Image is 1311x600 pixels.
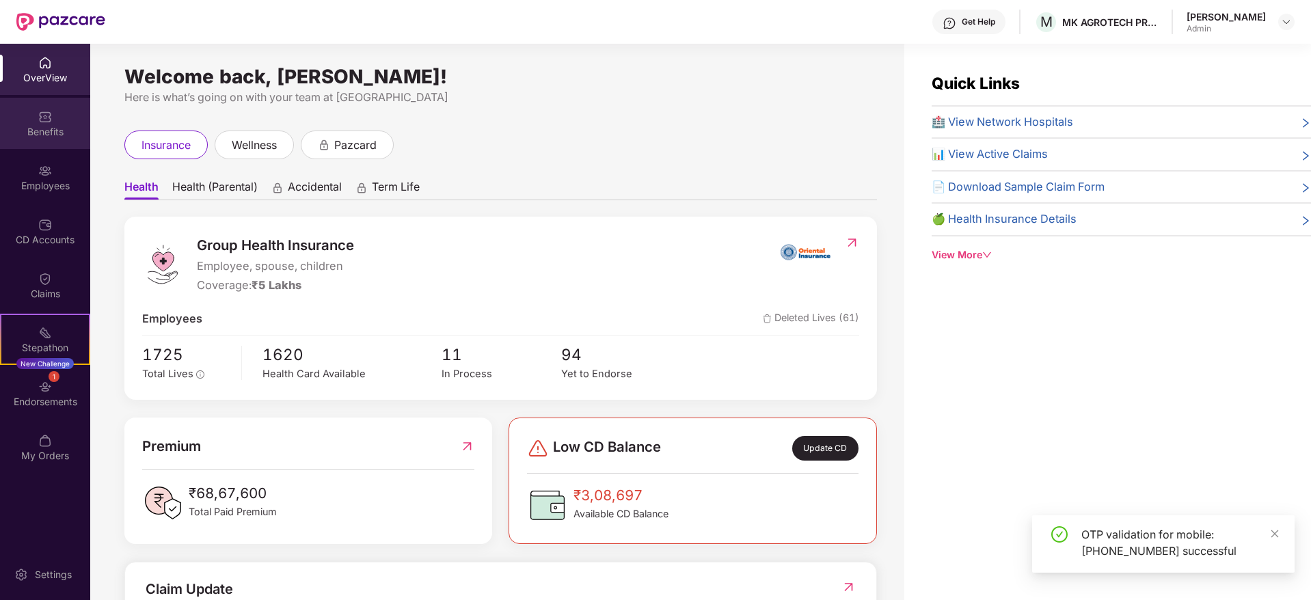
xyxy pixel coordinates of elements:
div: animation [355,181,368,193]
div: MK AGROTECH PRIVATE LIMITED [1062,16,1158,29]
span: info-circle [196,370,204,379]
img: svg+xml;base64,PHN2ZyBpZD0iQmVuZWZpdHMiIHhtbG5zPSJodHRwOi8vd3d3LnczLm9yZy8yMDAwL3N2ZyIgd2lkdGg9Ij... [38,110,52,124]
div: Coverage: [197,277,354,295]
span: check-circle [1051,526,1068,543]
span: Accidental [288,180,342,200]
span: 🏥 View Network Hospitals [932,113,1073,131]
span: close [1270,529,1280,538]
span: 11 [442,342,561,367]
img: svg+xml;base64,PHN2ZyBpZD0iSG9tZSIgeG1sbnM9Imh0dHA6Ly93d3cudzMub3JnLzIwMDAvc3ZnIiB3aWR0aD0iMjAiIG... [38,56,52,70]
div: Health Card Available [262,366,442,382]
div: Stepathon [1,341,89,355]
span: 🍏 Health Insurance Details [932,210,1077,228]
img: RedirectIcon [841,580,856,594]
div: animation [271,181,284,193]
span: right [1300,116,1311,131]
div: 1 [49,371,59,382]
div: Admin [1187,23,1266,34]
img: svg+xml;base64,PHN2ZyBpZD0iRW1wbG95ZWVzIiB4bWxucz0iaHR0cDovL3d3dy53My5vcmcvMjAwMC9zdmciIHdpZHRoPS... [38,164,52,178]
img: svg+xml;base64,PHN2ZyBpZD0iQ0RfQWNjb3VudHMiIGRhdGEtbmFtZT0iQ0QgQWNjb3VudHMiIHhtbG5zPSJodHRwOi8vd3... [38,218,52,232]
span: Total Paid Premium [189,504,277,519]
span: right [1300,148,1311,163]
img: deleteIcon [763,314,772,323]
img: svg+xml;base64,PHN2ZyBpZD0iRGFuZ2VyLTMyeDMyIiB4bWxucz0iaHR0cDovL3d3dy53My5vcmcvMjAwMC9zdmciIHdpZH... [527,437,549,459]
div: Claim Update [146,579,233,600]
span: wellness [232,137,277,154]
img: New Pazcare Logo [16,13,105,31]
span: 94 [561,342,681,367]
span: 1725 [142,342,232,367]
span: right [1300,181,1311,196]
img: logo [142,244,183,285]
span: Employee, spouse, children [197,258,354,275]
span: Total Lives [142,368,193,380]
span: Group Health Insurance [197,234,354,256]
span: 📊 View Active Claims [932,146,1048,163]
span: Employees [142,310,202,328]
img: RedirectIcon [460,435,474,457]
span: Premium [142,435,201,457]
span: 1620 [262,342,442,367]
img: svg+xml;base64,PHN2ZyBpZD0iRW5kb3JzZW1lbnRzIiB4bWxucz0iaHR0cDovL3d3dy53My5vcmcvMjAwMC9zdmciIHdpZH... [38,380,52,394]
span: ₹3,08,697 [573,485,668,506]
span: 📄 Download Sample Claim Form [932,178,1105,196]
span: Health [124,180,159,200]
span: ₹68,67,600 [189,482,277,504]
div: [PERSON_NAME] [1187,10,1266,23]
span: Quick Links [932,74,1020,92]
div: In Process [442,366,561,382]
span: insurance [141,137,191,154]
span: Deleted Lives (61) [763,310,859,328]
span: ₹5 Lakhs [252,278,301,292]
img: RedirectIcon [845,236,859,249]
div: Settings [31,568,76,582]
span: Term Life [372,180,420,200]
div: New Challenge [16,358,74,369]
div: animation [318,138,330,150]
img: insurerIcon [780,234,831,269]
span: Health (Parental) [172,180,258,200]
div: Get Help [962,16,995,27]
img: PaidPremiumIcon [142,482,183,523]
img: svg+xml;base64,PHN2ZyBpZD0iRHJvcGRvd24tMzJ4MzIiIHhtbG5zPSJodHRwOi8vd3d3LnczLm9yZy8yMDAwL3N2ZyIgd2... [1281,16,1292,27]
span: M [1040,14,1053,30]
span: down [982,250,992,260]
img: svg+xml;base64,PHN2ZyBpZD0iSGVscC0zMngzMiIgeG1sbnM9Imh0dHA6Ly93d3cudzMub3JnLzIwMDAvc3ZnIiB3aWR0aD... [943,16,956,30]
span: Available CD Balance [573,506,668,521]
img: svg+xml;base64,PHN2ZyBpZD0iQ2xhaW0iIHhtbG5zPSJodHRwOi8vd3d3LnczLm9yZy8yMDAwL3N2ZyIgd2lkdGg9IjIwIi... [38,272,52,286]
div: Here is what’s going on with your team at [GEOGRAPHIC_DATA] [124,89,877,106]
div: Update CD [792,436,859,461]
span: right [1300,213,1311,228]
img: svg+xml;base64,PHN2ZyBpZD0iTXlfT3JkZXJzIiBkYXRhLW5hbWU9Ik15IE9yZGVycyIgeG1sbnM9Imh0dHA6Ly93d3cudz... [38,434,52,448]
div: Yet to Endorse [561,366,681,382]
span: Low CD Balance [553,436,661,461]
div: Welcome back, [PERSON_NAME]! [124,71,877,82]
div: OTP validation for mobile: [PHONE_NUMBER] successful [1081,526,1278,559]
img: svg+xml;base64,PHN2ZyBpZD0iU2V0dGluZy0yMHgyMCIgeG1sbnM9Imh0dHA6Ly93d3cudzMub3JnLzIwMDAvc3ZnIiB3aW... [14,568,28,582]
img: svg+xml;base64,PHN2ZyB4bWxucz0iaHR0cDovL3d3dy53My5vcmcvMjAwMC9zdmciIHdpZHRoPSIyMSIgaGVpZ2h0PSIyMC... [38,326,52,340]
img: CDBalanceIcon [527,485,568,526]
div: View More [932,247,1311,262]
span: pazcard [334,137,377,154]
